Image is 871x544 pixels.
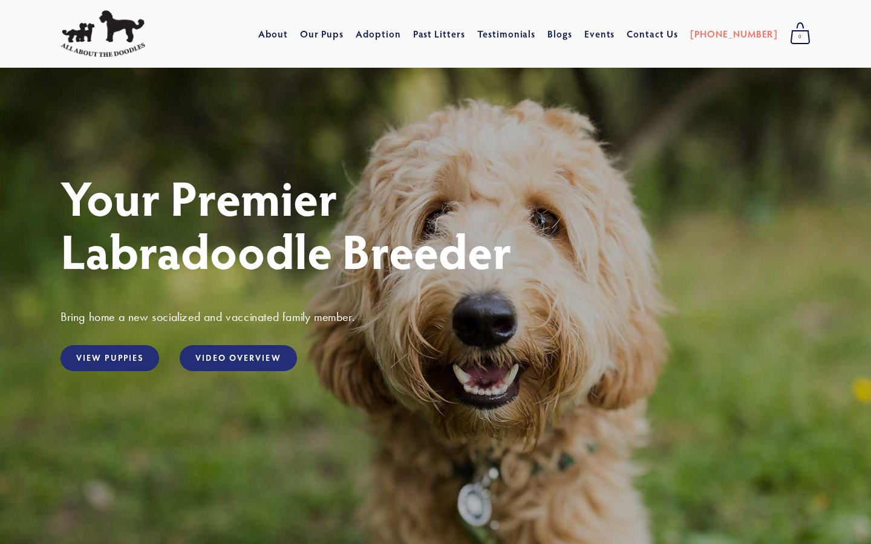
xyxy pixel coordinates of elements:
span: 0 [790,29,811,45]
a: Our Pups [300,23,344,45]
a: 0 items in cart [784,19,817,49]
a: View Puppies [60,345,159,371]
a: Adoption [356,23,401,45]
a: Events [584,23,615,45]
h3: Bring home a new socialized and vaccinated family member. [60,309,811,325]
a: Testimonials [477,23,536,45]
a: [PHONE_NUMBER] [690,23,778,45]
a: Past Litters [413,27,466,40]
a: Video Overview [180,345,296,371]
a: Blogs [547,23,572,45]
h1: Your Premier Labradoodle Breeder [60,170,811,277]
a: Contact Us [627,23,678,45]
img: All About The Doodles [60,10,145,57]
a: About [258,23,288,45]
